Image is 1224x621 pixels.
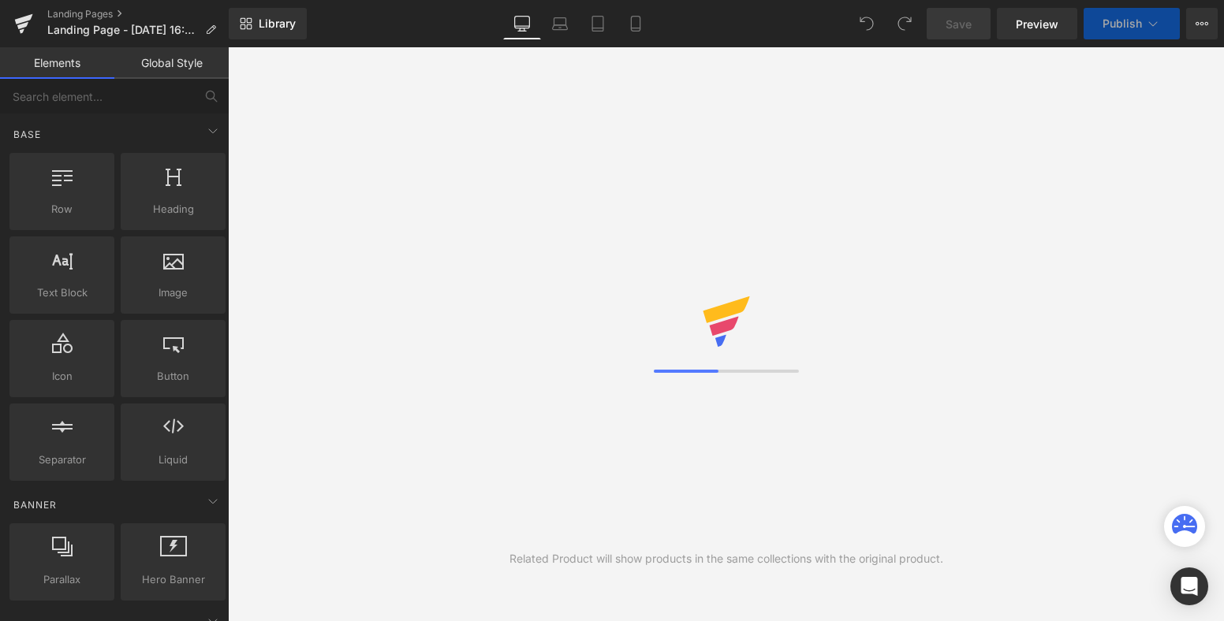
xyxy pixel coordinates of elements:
span: Hero Banner [125,571,221,588]
span: Landing Page - [DATE] 16:45:41 [47,24,199,36]
span: Button [125,368,221,385]
span: Text Block [14,284,110,301]
button: Publish [1084,8,1180,39]
a: Desktop [503,8,541,39]
span: Separator [14,452,110,468]
span: Save [946,16,972,32]
span: Parallax [14,571,110,588]
a: Global Style [114,47,229,79]
span: Library [259,17,296,31]
span: Liquid [125,452,221,468]
a: Mobile [617,8,655,39]
button: Undo [851,8,883,39]
span: Base [12,127,43,142]
button: More [1186,8,1218,39]
span: Heading [125,201,221,218]
button: Redo [889,8,920,39]
a: Tablet [579,8,617,39]
a: Preview [997,8,1077,39]
div: Open Intercom Messenger [1170,567,1208,605]
span: Banner [12,497,58,512]
a: Landing Pages [47,8,229,20]
span: Image [125,284,221,301]
span: Row [14,201,110,218]
a: Laptop [541,8,579,39]
span: Icon [14,368,110,385]
a: New Library [229,8,307,39]
span: Preview [1016,16,1058,32]
div: Related Product will show products in the same collections with the original product. [509,550,943,567]
span: Publish [1103,17,1142,30]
